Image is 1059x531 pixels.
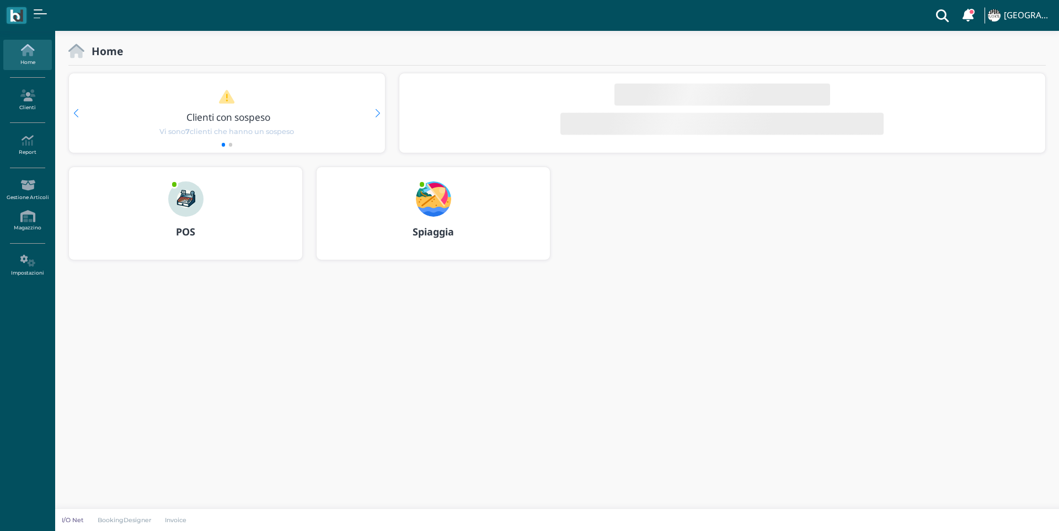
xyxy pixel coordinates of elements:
img: ... [988,9,1000,22]
h4: [GEOGRAPHIC_DATA] [1004,11,1052,20]
a: ... Spiaggia [316,167,550,273]
img: ... [416,181,451,217]
iframe: Help widget launcher [981,497,1050,522]
a: ... POS [68,167,303,273]
div: 1 / 2 [69,73,385,153]
div: Next slide [375,109,380,117]
img: ... [168,181,204,217]
a: Magazzino [3,206,51,236]
span: Vi sono clienti che hanno un sospeso [159,126,294,137]
b: POS [176,225,195,238]
a: Clienti [3,85,51,115]
a: Report [3,130,51,160]
img: logo [10,9,23,22]
a: Impostazioni [3,250,51,281]
h3: Clienti con sospeso [92,112,366,122]
a: Clienti con sospeso Vi sono7clienti che hanno un sospeso [90,89,363,137]
a: Gestione Articoli [3,175,51,205]
a: Home [3,40,51,70]
b: Spiaggia [413,225,454,238]
b: 7 [185,127,190,136]
h2: Home [84,45,123,57]
div: Previous slide [73,109,78,117]
a: ... [GEOGRAPHIC_DATA] [986,2,1052,29]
